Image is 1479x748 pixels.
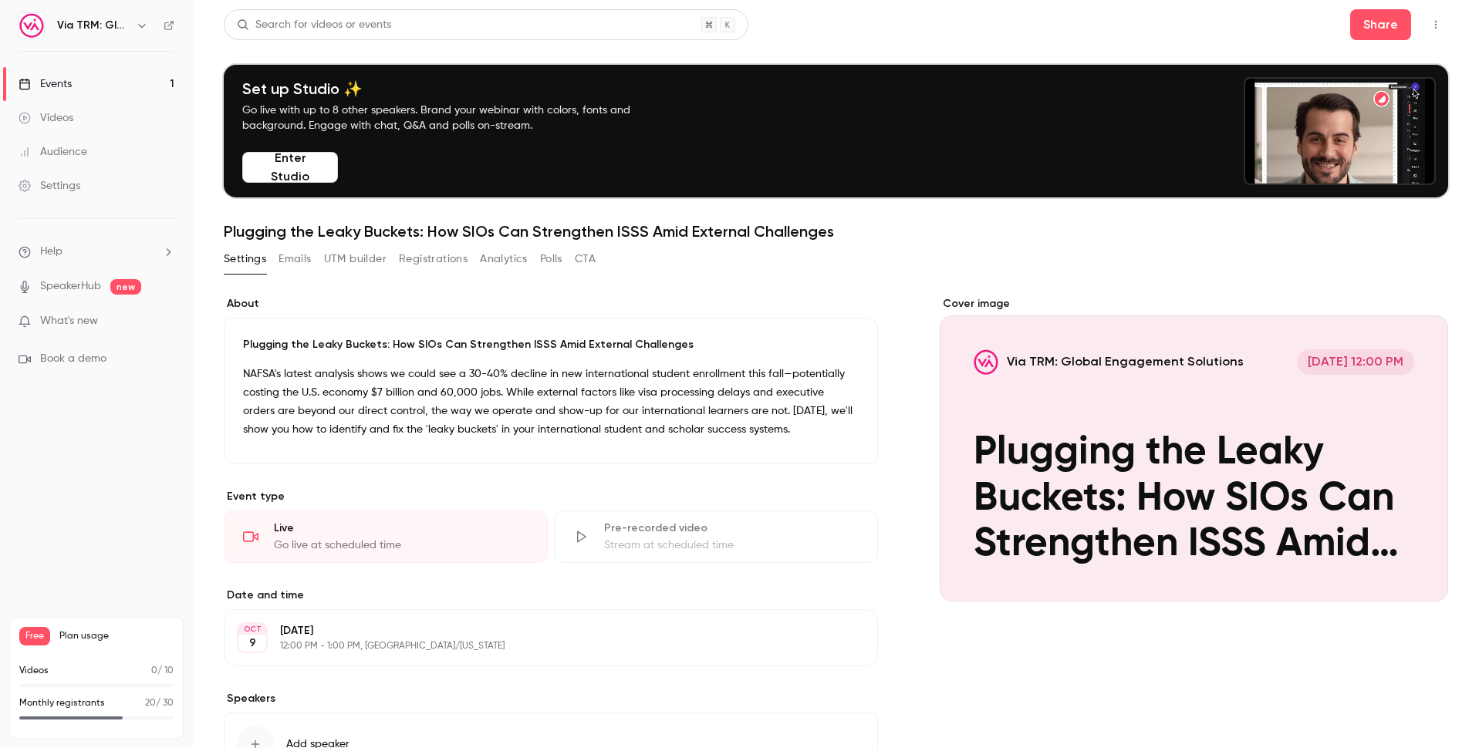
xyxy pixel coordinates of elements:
[19,244,174,260] li: help-dropdown-opener
[280,640,796,652] p: 12:00 PM - 1:00 PM, [GEOGRAPHIC_DATA]/[US_STATE]
[249,635,256,651] p: 9
[243,337,859,352] p: Plugging the Leaky Buckets: How SIOs Can Strengthen ISSS Amid External Challenges
[554,510,878,563] div: Pre-recorded videoStream at scheduled time
[224,588,878,603] label: Date and time
[19,696,105,710] p: Monthly registrants
[19,144,87,160] div: Audience
[110,279,141,295] span: new
[274,521,528,536] div: Live
[224,489,878,504] p: Event type
[19,13,44,38] img: Via TRM: Global Engagement Solutions
[224,510,548,563] div: LiveGo live at scheduled time
[151,666,157,676] span: 0
[145,699,156,708] span: 20
[40,278,101,295] a: SpeakerHub
[19,110,73,126] div: Videos
[224,247,266,271] button: Settings
[279,247,311,271] button: Emails
[243,365,859,439] p: NAFSA's latest analysis shows we could see a 30-40% decline in new international student enrollme...
[19,627,50,645] span: Free
[540,247,562,271] button: Polls
[224,691,878,706] label: Speakers
[575,247,596,271] button: CTA
[324,247,387,271] button: UTM builder
[19,178,80,194] div: Settings
[1350,9,1411,40] button: Share
[480,247,528,271] button: Analytics
[224,222,1448,241] h1: Plugging the Leaky Buckets: How SIOs Can Strengthen ISSS Amid External Challenges
[238,624,266,635] div: OCT
[242,103,667,133] p: Go live with up to 8 other speakers. Brand your webinar with colors, fonts and background. Engage...
[604,537,859,553] div: Stream at scheduled time
[145,696,174,710] p: / 30
[274,537,528,553] div: Go live at scheduled time
[57,18,130,33] h6: Via TRM: Global Engagement Solutions
[40,351,106,367] span: Book a demo
[59,630,174,642] span: Plan usage
[399,247,468,271] button: Registrations
[19,76,72,92] div: Events
[224,296,878,312] label: About
[242,152,338,183] button: Enter Studio
[237,17,391,33] div: Search for videos or events
[40,313,98,329] span: What's new
[604,521,859,536] div: Pre-recorded video
[156,315,174,329] iframe: Noticeable Trigger
[40,244,62,260] span: Help
[151,664,174,678] p: / 10
[242,79,667,98] h4: Set up Studio ✨
[280,623,796,638] p: [DATE]
[940,296,1448,312] label: Cover image
[19,664,49,678] p: Videos
[940,296,1448,601] section: Cover image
